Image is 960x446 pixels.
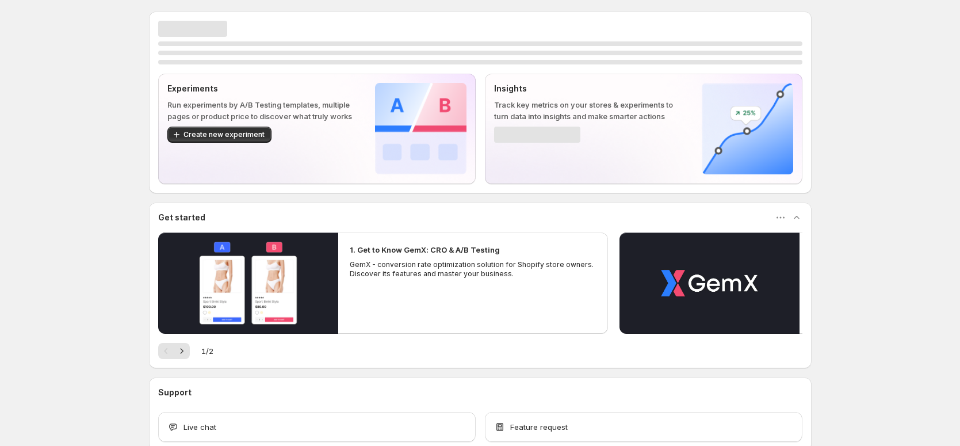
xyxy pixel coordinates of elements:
span: Live chat [183,421,216,433]
h3: Support [158,387,192,398]
img: Experiments [375,83,466,174]
span: Create new experiment [183,130,265,139]
h3: Get started [158,212,205,223]
p: Run experiments by A/B Testing templates, multiple pages or product price to discover what truly ... [167,99,357,122]
button: Create new experiment [167,127,271,143]
p: Experiments [167,83,357,94]
p: Track key metrics on your stores & experiments to turn data into insights and make smarter actions [494,99,683,122]
nav: Pagination [158,343,190,359]
img: Insights [702,83,793,174]
button: Next [174,343,190,359]
p: Insights [494,83,683,94]
button: Play video [619,232,800,334]
p: GemX - conversion rate optimization solution for Shopify store owners. Discover its features and ... [350,260,597,279]
button: Play video [158,232,338,334]
h2: 1. Get to Know GemX: CRO & A/B Testing [350,244,500,256]
span: Feature request [510,421,568,433]
span: 1 / 2 [201,345,213,357]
